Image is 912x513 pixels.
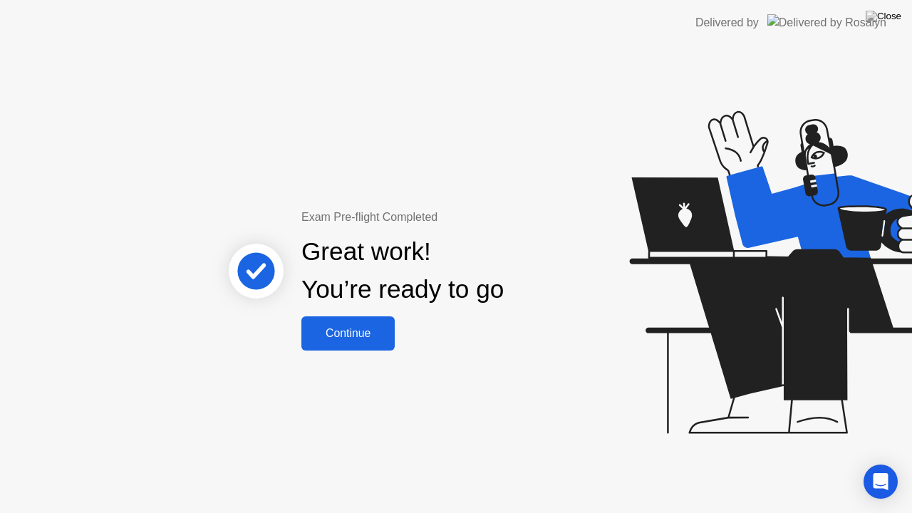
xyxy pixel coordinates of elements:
div: Exam Pre-flight Completed [301,209,596,226]
img: Close [866,11,901,22]
div: Great work! You’re ready to go [301,233,504,309]
img: Delivered by Rosalyn [767,14,886,31]
div: Delivered by [695,14,759,31]
button: Continue [301,316,395,351]
div: Open Intercom Messenger [864,465,898,499]
div: Continue [306,327,390,340]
